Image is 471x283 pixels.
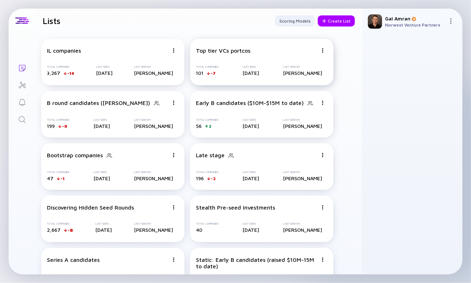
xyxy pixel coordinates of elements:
[172,153,176,157] img: Menu
[196,204,275,211] div: Stealth Pre-seed Investments
[196,171,218,174] div: Total Companies
[67,71,75,76] div: -14
[242,65,259,68] div: Last Seen
[242,175,259,181] div: [DATE]
[96,65,112,68] div: Last Seen
[96,70,112,76] div: [DATE]
[47,100,150,106] div: B round candidates ([PERSON_NAME])
[134,222,173,225] div: Last Seen By
[242,118,259,121] div: Last Seen
[321,48,325,53] img: Menu
[93,118,110,121] div: Last Seen
[134,70,173,76] div: [PERSON_NAME]
[283,171,322,174] div: Last Seen By
[47,256,100,263] div: Series A candidates
[47,227,61,233] span: 2,667
[47,171,69,174] div: Total Companies
[134,175,173,181] div: [PERSON_NAME]
[61,176,64,181] div: -1
[196,222,218,225] div: Total Companies
[93,175,110,181] div: [DATE]
[321,153,325,157] img: Menu
[47,70,60,76] span: 3,267
[211,71,216,76] div: -7
[9,59,35,76] a: Lists
[283,227,322,233] div: [PERSON_NAME]
[47,222,73,225] div: Total Companies
[47,65,75,68] div: Total Companies
[9,93,35,110] a: Reminders
[47,152,103,158] div: Bootstrap companies
[275,15,315,27] button: Scoring Models
[385,15,445,21] div: Gal Amran
[196,118,218,121] div: Total Companies
[242,227,259,233] div: [DATE]
[172,48,176,53] img: Menu
[93,123,110,129] div: [DATE]
[196,256,318,269] div: Static: Early B candidates (raised $10M-15M to date)
[283,65,322,68] div: Last Seen By
[95,222,112,225] div: Last Seen
[321,205,325,210] img: Menu
[368,14,382,29] img: Gal Profile Picture
[196,70,203,76] span: 101
[242,222,259,225] div: Last Seen
[9,76,35,93] a: Investor Map
[196,123,202,129] span: 56
[242,171,259,174] div: Last Seen
[283,123,322,129] div: [PERSON_NAME]
[134,171,173,174] div: Last Seen By
[242,70,259,76] div: [DATE]
[283,70,322,76] div: [PERSON_NAME]
[196,175,204,181] span: 196
[172,205,176,210] img: Menu
[283,222,322,225] div: Last Seen By
[134,118,173,121] div: Last Seen By
[47,204,134,211] div: Discovering Hidden Seed Rounds
[172,101,176,105] img: Menu
[196,65,218,68] div: Total Companies
[283,118,322,121] div: Last Seen By
[47,118,69,121] div: Total Companies
[196,47,250,54] div: Top tier VCs portcos
[68,227,73,233] div: -8
[47,123,55,129] span: 199
[62,124,67,129] div: -9
[43,16,61,26] h1: Lists
[318,15,355,27] button: Create List
[134,123,173,129] div: [PERSON_NAME]
[209,124,211,129] div: 2
[196,152,225,158] div: Late stage
[172,258,176,262] img: Menu
[385,22,445,28] div: Norwest Venture Partners
[9,110,35,128] a: Search
[321,258,325,262] img: Menu
[47,47,81,54] div: IL companies
[196,227,202,233] span: 40
[95,227,112,233] div: [DATE]
[134,227,173,233] div: [PERSON_NAME]
[211,176,216,181] div: -2
[47,175,53,181] span: 47
[321,101,325,105] img: Menu
[283,175,322,181] div: [PERSON_NAME]
[196,100,304,106] div: Early B candidates ($10M-$15M to date)
[448,18,454,24] img: Menu
[93,171,110,174] div: Last Seen
[242,123,259,129] div: [DATE]
[134,65,173,68] div: Last Seen By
